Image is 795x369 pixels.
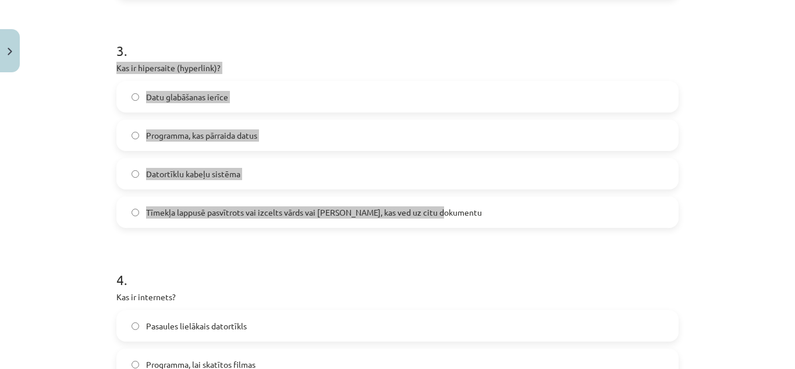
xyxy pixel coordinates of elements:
p: Kas ir hipersaite (hyperlink)? [116,62,679,74]
span: Datu glabāšanas ierīce [146,91,228,103]
input: Programma, kas pārraida datus [132,132,139,139]
input: Programma, lai skatītos filmas [132,361,139,368]
input: Pasaules lielākais datortīkls [132,322,139,330]
input: Datortīklu kabeļu sistēma [132,170,139,178]
span: Datortīklu kabeļu sistēma [146,168,240,180]
input: Tīmekļa lappusē pasvītrots vai izcelts vārds vai [PERSON_NAME], kas ved uz citu dokumentu [132,209,139,216]
span: Programma, kas pārraida datus [146,129,257,142]
h1: 4 . [116,251,679,287]
img: icon-close-lesson-0947bae3869378f0d4975bcd49f059093ad1ed9edebbc8119c70593378902aed.svg [8,48,12,55]
span: Tīmekļa lappusē pasvītrots vai izcelts vārds vai [PERSON_NAME], kas ved uz citu dokumentu [146,206,482,219]
h1: 3 . [116,22,679,58]
span: Pasaules lielākais datortīkls [146,320,247,332]
input: Datu glabāšanas ierīce [132,93,139,101]
p: Kas ir internets? [116,291,679,303]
